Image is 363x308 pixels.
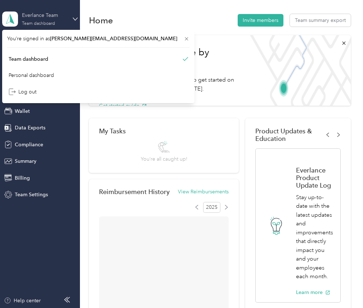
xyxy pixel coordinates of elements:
[89,17,113,24] h1: Home
[9,55,48,63] div: Team dashboard
[99,127,229,135] div: My Tasks
[15,174,30,182] span: Billing
[7,35,189,42] span: You’re signed in as
[22,12,67,19] div: Everlance Team
[9,88,36,96] div: Log out
[22,22,55,26] div: Team dashboard
[50,36,177,42] span: [PERSON_NAME][EMAIL_ADDRESS][DOMAIN_NAME]
[323,268,363,308] iframe: Everlance-gr Chat Button Frame
[296,193,333,281] p: Stay up-to-date with the latest updates and improvements that directly impact you and your employ...
[141,155,187,163] span: You’re all caught up!
[4,297,41,304] button: Help center
[246,35,351,106] img: Welcome to everlance
[15,191,48,198] span: Team Settings
[15,141,43,148] span: Compliance
[238,14,283,27] button: Invite members
[15,107,30,115] span: Wallet
[15,124,45,132] span: Data Exports
[290,14,351,27] button: Team summary export
[15,157,36,165] span: Summary
[203,202,220,213] span: 2025
[99,188,170,196] h2: Reimbursement History
[296,289,330,296] button: Learn more
[9,72,54,79] div: Personal dashboard
[255,127,326,142] span: Product Updates & Education
[178,188,229,196] button: View Reimbursements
